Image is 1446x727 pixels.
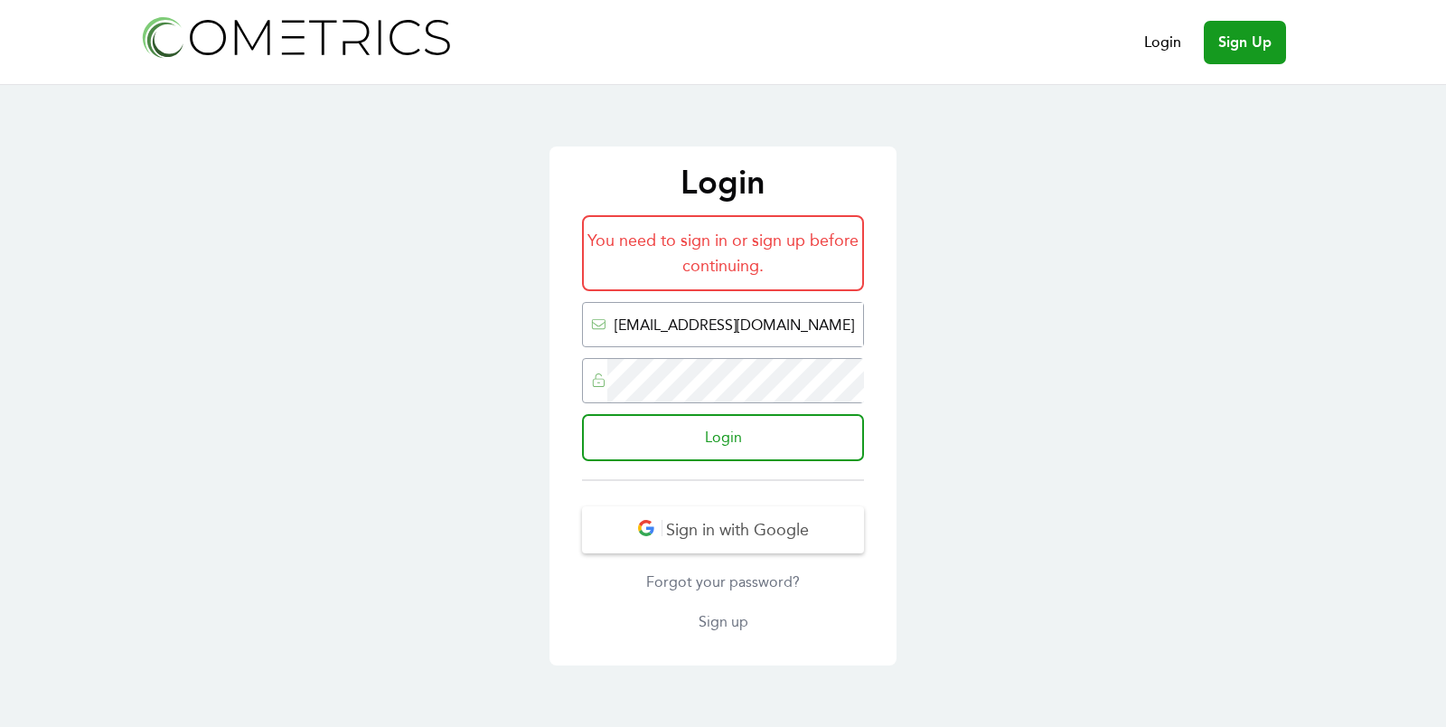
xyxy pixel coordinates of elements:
[582,414,864,461] input: Login
[568,165,878,201] p: Login
[1144,32,1181,53] a: Login
[582,506,864,553] button: Sign in with Google
[582,215,864,291] div: You need to sign in or sign up before continuing.
[582,611,864,633] a: Sign up
[1204,21,1286,64] a: Sign Up
[582,571,864,593] a: Forgot your password?
[137,11,454,62] img: Cometrics logo
[607,303,863,346] input: Email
